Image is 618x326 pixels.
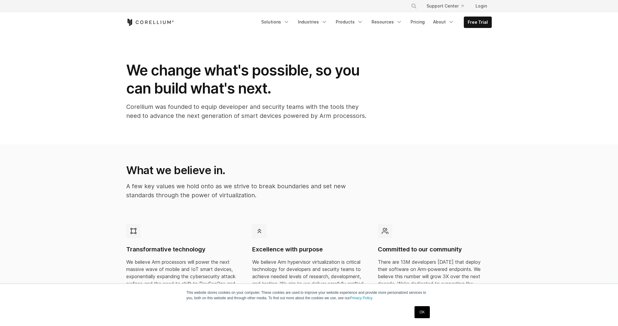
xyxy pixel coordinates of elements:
h2: What we believe in. [126,164,366,177]
button: Search [408,1,419,11]
p: We believe Arm processors will power the next massive wave of mobile and IoT smart devices, expon... [126,258,240,294]
div: Navigation Menu [258,17,492,28]
p: There are 13M developers [DATE] that deploy their software on Arm-powered endpoints. We believe t... [378,258,492,309]
a: Industries [294,17,331,27]
a: Privacy Policy. [350,296,373,300]
a: Pricing [407,17,428,27]
a: Support Center [422,1,468,11]
a: OK [415,306,430,318]
h4: Committed to our community [378,245,492,254]
p: A few key values we hold onto as we strive to break boundaries and set new standards through the ... [126,182,366,200]
a: Resources [368,17,406,27]
a: Products [332,17,367,27]
h4: Excellence with purpose [252,245,366,254]
a: About [430,17,458,27]
p: We believe Arm hypervisor virtualization is critical technology for developers and security teams... [252,258,366,294]
div: Navigation Menu [404,1,492,11]
h4: Transformative technology [126,245,240,254]
a: Login [471,1,492,11]
h1: We change what's possible, so you can build what's next. [126,61,367,97]
p: Corellium was founded to equip developer and security teams with the tools they need to advance t... [126,102,367,120]
a: Free Trial [464,17,491,28]
p: This website stores cookies on your computer. These cookies are used to improve your website expe... [186,290,432,301]
a: Corellium Home [126,19,174,26]
a: Solutions [258,17,293,27]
